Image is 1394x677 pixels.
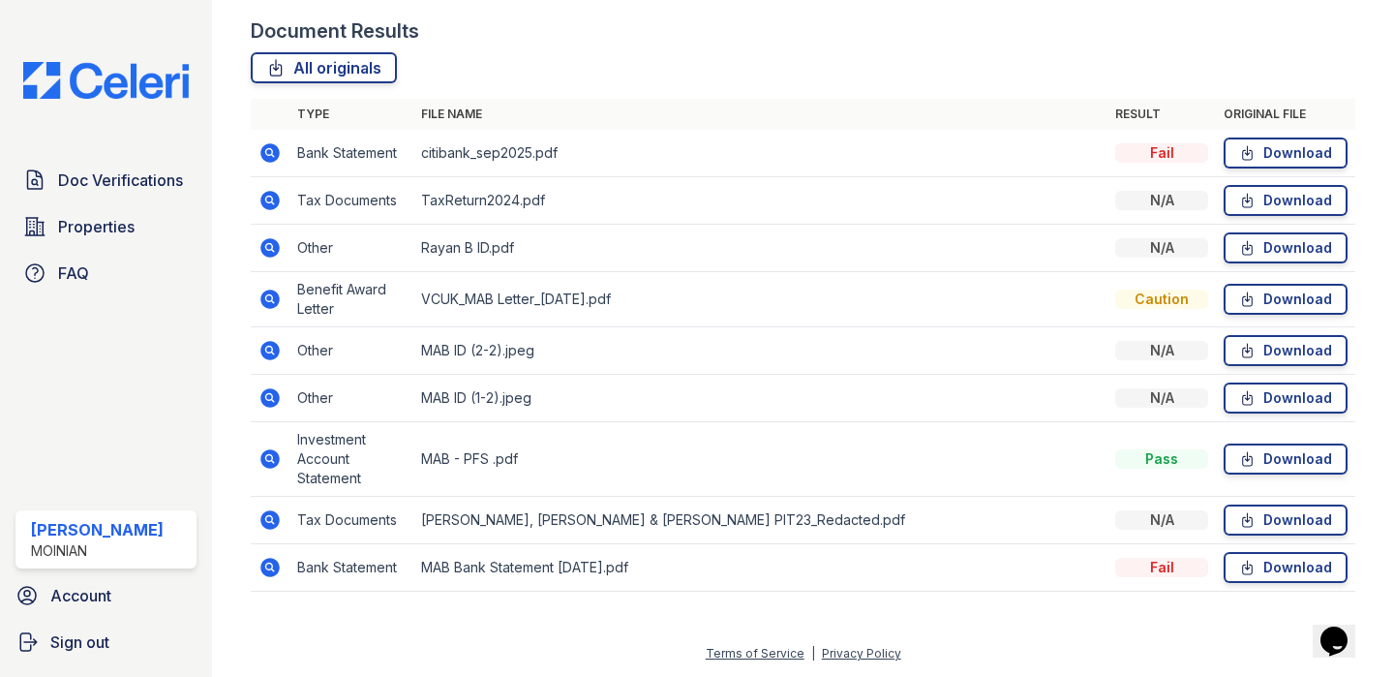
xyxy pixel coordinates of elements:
td: Other [289,375,413,422]
td: [PERSON_NAME], [PERSON_NAME] & [PERSON_NAME] PIT23_Redacted.pdf [413,497,1107,544]
span: Account [50,584,111,607]
div: Fail [1115,143,1208,163]
a: Download [1224,335,1348,366]
th: Original file [1216,99,1355,130]
a: Account [8,576,204,615]
a: Download [1224,185,1348,216]
td: MAB Bank Statement [DATE].pdf [413,544,1107,592]
div: | [811,646,815,661]
td: TaxReturn2024.pdf [413,177,1107,225]
span: FAQ [58,262,89,285]
td: Tax Documents [289,497,413,544]
span: Properties [58,215,135,238]
a: Download [1224,552,1348,583]
a: Privacy Policy [822,646,901,661]
div: Document Results [251,17,419,45]
div: Caution [1115,290,1208,309]
div: Fail [1115,558,1208,577]
div: [PERSON_NAME] [31,518,164,541]
a: Terms of Service [706,646,804,661]
div: N/A [1115,238,1208,258]
a: Download [1224,444,1348,475]
td: citibank_sep2025.pdf [413,130,1107,177]
td: VCUK_MAB Letter_[DATE].pdf [413,272,1107,327]
a: Sign out [8,623,204,662]
div: N/A [1115,191,1208,210]
td: MAB - PFS .pdf [413,422,1107,497]
span: Doc Verifications [58,169,183,192]
td: Benefit Award Letter [289,272,413,327]
img: CE_Logo_Blue-a8612792a0a2168367f1c8372b55b34899dd931a85d93a1a3d3e32e68fde9ad4.png [8,62,204,99]
a: Download [1224,505,1348,536]
a: Download [1224,138,1348,169]
div: N/A [1115,341,1208,360]
a: Download [1224,232,1348,263]
td: Tax Documents [289,177,413,225]
a: Download [1224,383,1348,414]
td: Other [289,225,413,272]
th: Type [289,99,413,130]
td: Investment Account Statement [289,422,413,497]
th: Result [1107,99,1216,130]
a: Doc Verifications [15,161,197,200]
th: File name [413,99,1107,130]
td: Rayan B ID.pdf [413,225,1107,272]
a: Download [1224,284,1348,315]
div: N/A [1115,510,1208,530]
a: All originals [251,52,397,83]
div: Moinian [31,541,164,561]
span: Sign out [50,631,109,654]
td: Bank Statement [289,130,413,177]
a: FAQ [15,254,197,292]
td: Bank Statement [289,544,413,592]
td: Other [289,327,413,375]
div: Pass [1115,449,1208,469]
div: N/A [1115,388,1208,408]
td: MAB ID (2-2).jpeg [413,327,1107,375]
td: MAB ID (1-2).jpeg [413,375,1107,422]
iframe: chat widget [1313,600,1375,658]
a: Properties [15,207,197,246]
